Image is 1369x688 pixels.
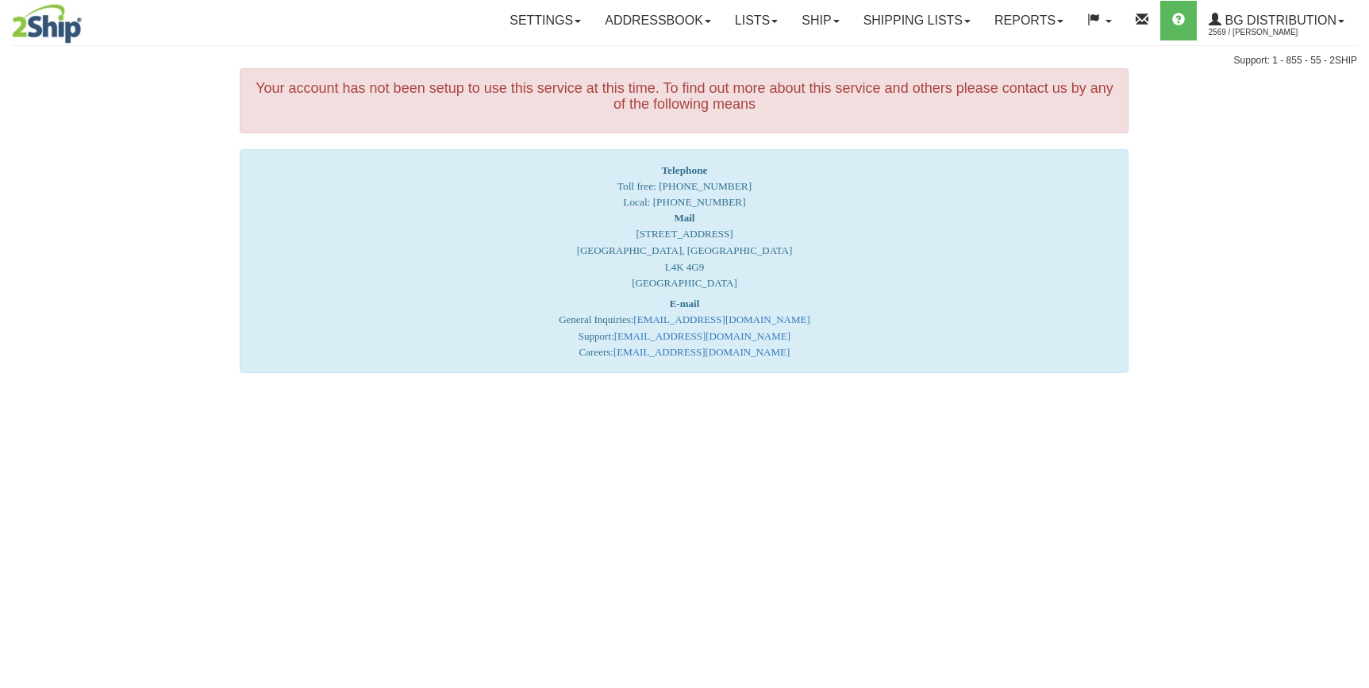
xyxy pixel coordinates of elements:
strong: Mail [674,212,694,224]
font: [STREET_ADDRESS] [GEOGRAPHIC_DATA], [GEOGRAPHIC_DATA] L4K 4G9 [GEOGRAPHIC_DATA] [577,212,793,289]
span: BG Distribution [1221,13,1336,27]
a: Ship [790,1,851,40]
img: logo2569.jpg [12,4,82,44]
a: Addressbook [593,1,723,40]
a: Shipping lists [852,1,983,40]
span: Toll free: [PHONE_NUMBER] Local: [PHONE_NUMBER] [617,164,752,208]
a: Lists [723,1,790,40]
a: Settings [498,1,593,40]
a: [EMAIL_ADDRESS][DOMAIN_NAME] [633,313,809,325]
a: BG Distribution 2569 / [PERSON_NAME] [1197,1,1356,40]
h4: Your account has not been setup to use this service at this time. To find out more about this ser... [252,81,1116,113]
a: [EMAIL_ADDRESS][DOMAIN_NAME] [613,346,790,358]
div: Support: 1 - 855 - 55 - 2SHIP [12,54,1357,67]
font: General Inquiries: Support: Careers: [559,298,810,359]
span: 2569 / [PERSON_NAME] [1209,25,1328,40]
strong: Telephone [661,164,707,176]
iframe: chat widget [1332,263,1367,425]
a: Reports [983,1,1075,40]
strong: E-mail [670,298,700,309]
a: [EMAIL_ADDRESS][DOMAIN_NAME] [614,330,790,342]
